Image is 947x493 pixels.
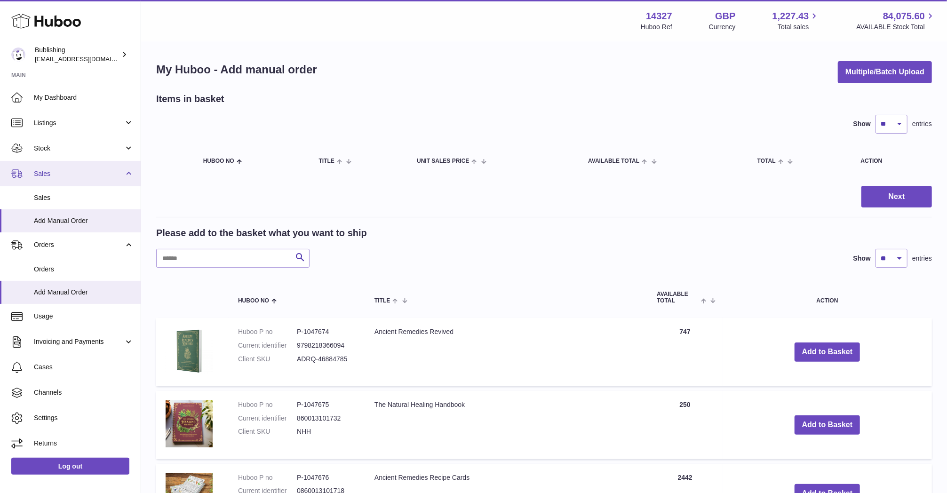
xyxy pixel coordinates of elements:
[856,10,936,32] a: 84,075.60 AVAILABLE Stock Total
[156,62,317,77] h1: My Huboo - Add manual order
[34,216,134,225] span: Add Manual Order
[35,46,119,64] div: Bublishing
[319,158,334,164] span: Title
[647,318,723,386] td: 747
[238,414,297,423] dt: Current identifier
[11,458,129,475] a: Log out
[156,93,224,105] h2: Items in basket
[297,427,356,436] dd: NHH
[856,23,936,32] span: AVAILABLE Stock Total
[795,415,860,435] button: Add to Basket
[34,144,124,153] span: Stock
[166,400,213,447] img: The Natural Healing Handbook
[641,23,672,32] div: Huboo Ref
[34,193,134,202] span: Sales
[861,186,932,208] button: Next
[34,312,134,321] span: Usage
[34,119,124,127] span: Listings
[838,61,932,83] button: Multiple/Batch Upload
[723,282,932,313] th: Action
[11,48,25,62] img: maricar@bublishing.com
[238,355,297,364] dt: Client SKU
[238,298,269,304] span: Huboo no
[238,473,297,482] dt: Huboo P no
[166,327,213,374] img: Ancient Remedies Revived
[34,388,134,397] span: Channels
[35,55,138,63] span: [EMAIL_ADDRESS][DOMAIN_NAME]
[297,355,356,364] dd: ADRQ-46884785
[156,227,367,239] h2: Please add to the basket what you want to ship
[238,341,297,350] dt: Current identifier
[297,414,356,423] dd: 860013101732
[34,337,124,346] span: Invoicing and Payments
[297,327,356,336] dd: P-1047674
[297,473,356,482] dd: P-1047676
[34,93,134,102] span: My Dashboard
[861,158,923,164] div: Action
[853,254,871,263] label: Show
[795,342,860,362] button: Add to Basket
[772,10,820,32] a: 1,227.43 Total sales
[912,254,932,263] span: entries
[778,23,820,32] span: Total sales
[34,413,134,422] span: Settings
[34,169,124,178] span: Sales
[646,10,672,23] strong: 14327
[34,240,124,249] span: Orders
[772,10,809,23] span: 1,227.43
[365,318,647,386] td: Ancient Remedies Revived
[238,400,297,409] dt: Huboo P no
[297,400,356,409] dd: P-1047675
[417,158,469,164] span: Unit Sales Price
[588,158,639,164] span: AVAILABLE Total
[203,158,234,164] span: Huboo no
[34,439,134,448] span: Returns
[657,291,699,303] span: AVAILABLE Total
[297,341,356,350] dd: 9798218366094
[238,427,297,436] dt: Client SKU
[853,119,871,128] label: Show
[647,391,723,459] td: 250
[709,23,736,32] div: Currency
[238,327,297,336] dt: Huboo P no
[365,391,647,459] td: The Natural Healing Handbook
[34,288,134,297] span: Add Manual Order
[34,363,134,372] span: Cases
[34,265,134,274] span: Orders
[757,158,776,164] span: Total
[374,298,390,304] span: Title
[883,10,925,23] span: 84,075.60
[715,10,735,23] strong: GBP
[912,119,932,128] span: entries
